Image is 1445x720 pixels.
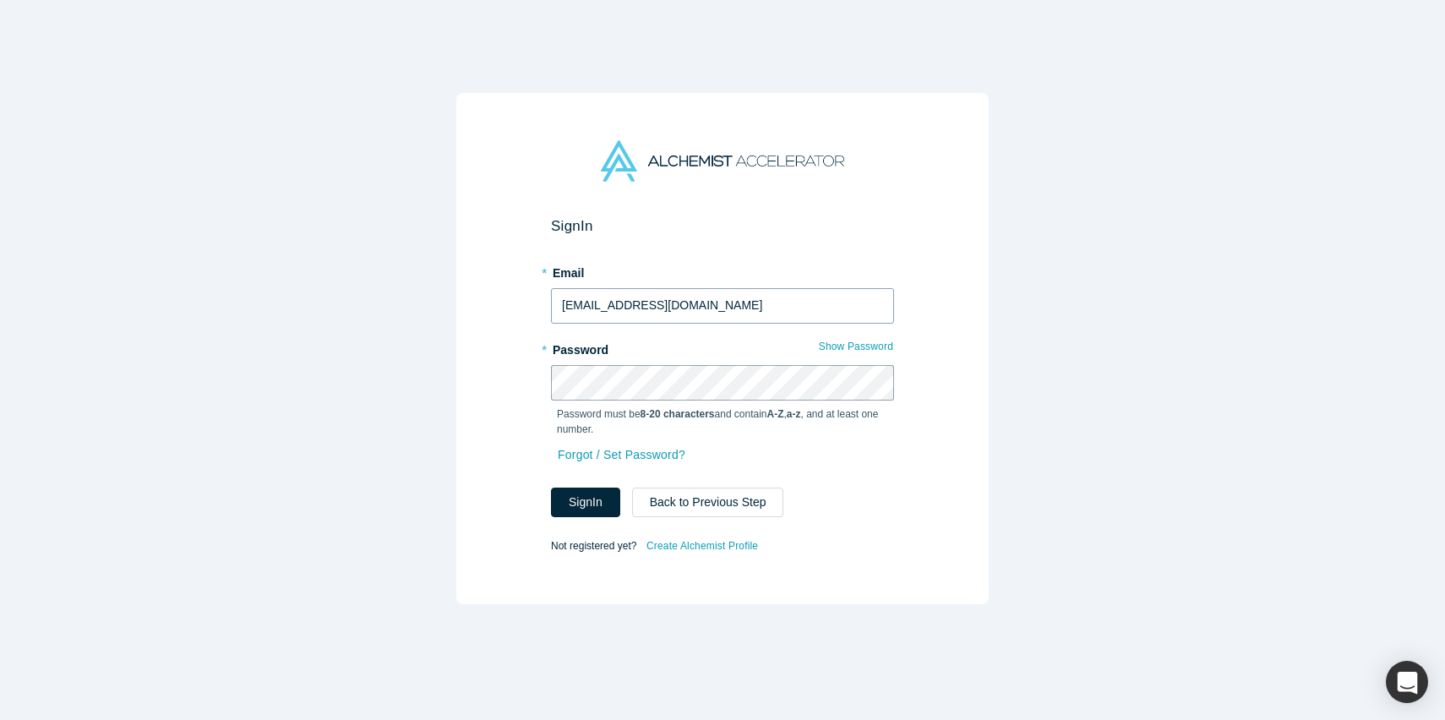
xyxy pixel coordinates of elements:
span: Not registered yet? [551,539,636,551]
label: Email [551,259,894,282]
p: Password must be and contain , , and at least one number. [557,406,888,437]
img: Alchemist Accelerator Logo [601,140,844,182]
a: Forgot / Set Password? [557,440,686,470]
strong: A-Z [767,408,784,420]
button: SignIn [551,488,620,517]
strong: 8-20 characters [641,408,715,420]
label: Password [551,335,894,359]
a: Create Alchemist Profile [646,535,759,557]
h2: Sign In [551,217,894,235]
button: Back to Previous Step [632,488,784,517]
strong: a-z [787,408,801,420]
button: Show Password [818,335,894,357]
